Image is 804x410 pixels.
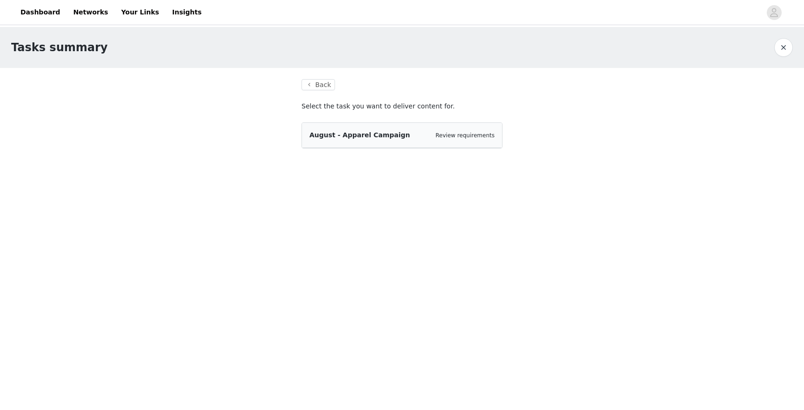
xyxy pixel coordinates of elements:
a: Networks [67,2,114,23]
button: Back [301,79,335,90]
a: Insights [167,2,207,23]
a: Your Links [115,2,165,23]
h1: Tasks summary [11,39,107,56]
a: Review requirements [435,132,495,139]
span: August - Apparel Campaign [309,131,410,139]
a: Dashboard [15,2,66,23]
p: Select the task you want to deliver content for. [301,101,502,111]
div: avatar [770,5,778,20]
